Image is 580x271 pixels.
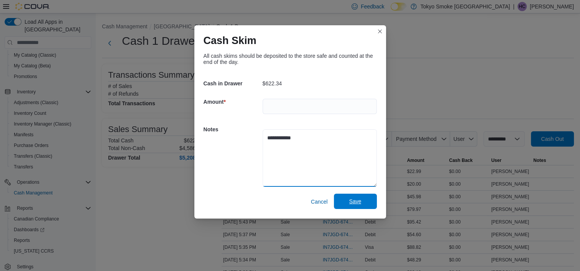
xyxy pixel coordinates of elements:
h1: Cash Skim [204,34,256,47]
span: Save [349,198,361,205]
div: All cash skims should be deposited to the store safe and counted at the end of the day. [204,53,377,65]
h5: Amount [204,94,261,109]
h5: Cash in Drawer [204,76,261,91]
h5: Notes [204,122,261,137]
button: Save [334,194,377,209]
p: $622.34 [263,80,282,87]
span: Cancel [311,198,328,206]
button: Closes this modal window [375,27,384,36]
button: Cancel [308,194,331,209]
